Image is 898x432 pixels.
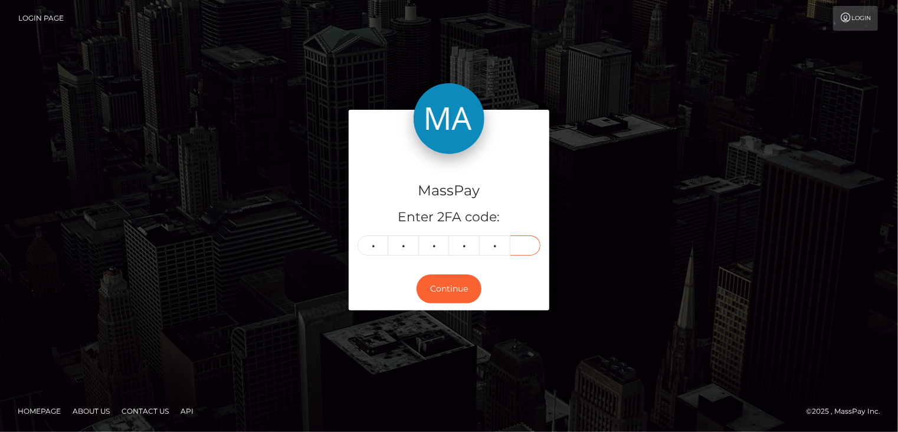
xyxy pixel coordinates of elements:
h4: MassPay [358,181,540,201]
div: © 2025 , MassPay Inc. [806,405,889,418]
a: API [176,402,198,420]
button: Continue [417,274,481,303]
h5: Enter 2FA code: [358,208,540,227]
a: Login [833,6,878,31]
a: Login Page [18,6,64,31]
a: About Us [68,402,114,420]
a: Contact Us [117,402,173,420]
a: Homepage [13,402,65,420]
img: MassPay [414,83,484,154]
